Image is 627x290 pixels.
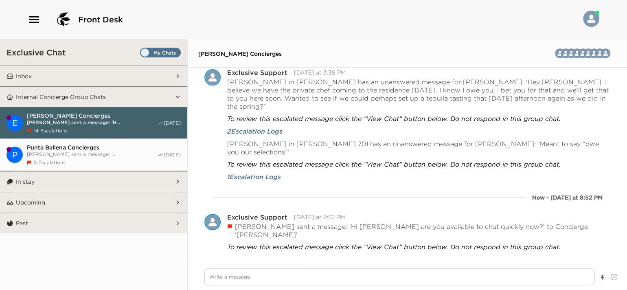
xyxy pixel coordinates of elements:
[13,171,175,192] button: In stay
[13,192,175,213] button: Upcoming
[16,178,35,185] p: In stay
[164,152,181,158] span: [DATE]
[204,214,221,230] div: Exclusive Support
[16,199,45,206] p: Upcoming
[27,144,157,151] span: Punta Ballena Concierges
[7,115,23,131] div: Esperanza
[16,72,32,80] p: Inbox
[54,10,73,29] img: logo
[227,78,611,110] p: [PERSON_NAME] in [PERSON_NAME] has an unanswered message for [PERSON_NAME]: ‘Hey [PERSON_NAME]. I...
[27,151,157,157] span: [PERSON_NAME] sent a message: '...
[204,69,221,86] img: E
[227,243,561,251] span: To review this escalated message click the “View Chat” button below. Do not respond in this group...
[583,11,599,27] img: User
[78,14,123,25] span: Front Desk
[13,213,175,233] button: Past
[572,48,582,58] div: Romel Espinosa
[27,112,157,119] span: [PERSON_NAME] Concierges
[579,45,617,62] button: MPIRSRMRJ
[34,127,68,134] span: 14 Escalations
[601,48,610,58] div: Manuel Tamayo
[16,220,28,227] p: Past
[601,48,610,58] img: M
[27,119,157,125] span: [PERSON_NAME] sent a message: 'H...
[227,172,281,181] span: 1 Escalation Logs
[204,268,594,285] textarea: Write a message
[16,93,106,101] p: Internal Concierge Group Chats
[227,160,561,168] span: To review this escalated message click the “View Chat” button below. Do not respond in this group...
[532,193,603,202] div: New - [DATE] at 8:52 PM
[7,147,23,163] div: Punta Ballena
[7,115,23,131] div: E
[34,159,66,165] span: 5 Escalations
[566,48,576,58] img: M
[561,48,570,58] div: Roberto Ortega
[294,69,346,76] time: 2025-09-27T22:38:11.158Z
[235,222,611,239] p: [PERSON_NAME] sent a message: ‘Hi [PERSON_NAME] are you available to chat quickly now?’ to Concie...
[227,127,283,136] button: 2Escalation Logs
[164,120,181,126] span: [DATE]
[561,48,570,58] img: R
[198,50,282,57] span: [PERSON_NAME] Concierges
[7,47,66,57] h3: Exclusive Chat
[7,147,23,163] div: P
[227,114,561,123] span: To review this escalated message click the “View Chat” button below. Do not respond in this group...
[572,48,582,58] img: R
[227,214,287,220] div: Exclusive Support
[227,127,283,136] span: 2 Escalation Logs
[13,66,175,86] button: Inbox
[555,48,565,58] img: J
[227,69,287,76] div: Exclusive Support
[140,48,181,57] label: Set all destinations
[600,270,605,285] button: Show templates
[555,48,565,58] div: Juan Carlos Borrego
[13,87,175,107] button: Internal Concierge Group Chats
[204,69,221,86] div: Exclusive Support
[204,214,221,230] img: E
[294,213,345,221] time: 2025-09-30T03:52:47.880Z
[227,172,281,181] button: 1Escalation Logs
[566,48,576,58] div: MollyONeil (Partner)
[227,140,611,156] p: [PERSON_NAME] in [PERSON_NAME] 701 has an unanswered message for [PERSON_NAME]: ‘Meant to say “ow...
